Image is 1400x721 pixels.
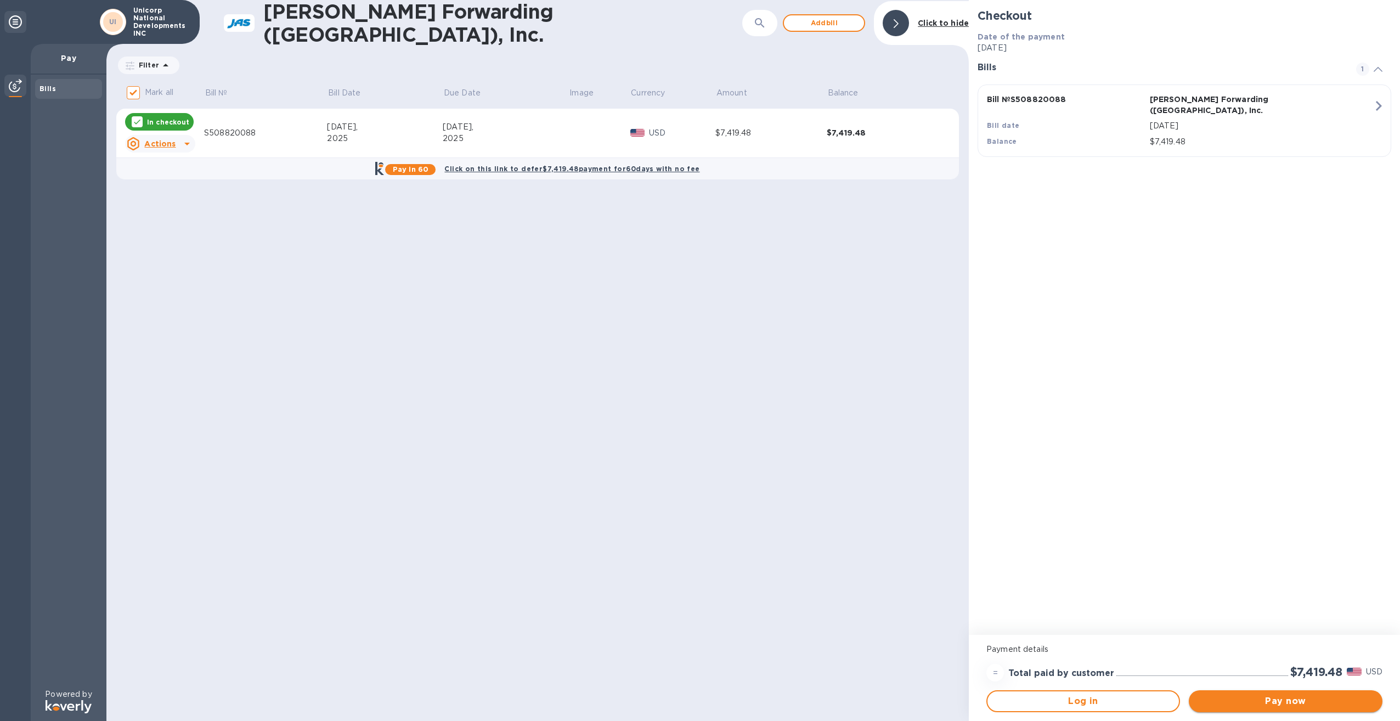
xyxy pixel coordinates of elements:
[649,127,715,139] p: USD
[783,14,865,32] button: Addbill
[443,121,568,133] div: [DATE],
[1356,63,1369,76] span: 1
[327,121,443,133] div: [DATE],
[393,165,428,173] b: Pay in 60
[827,127,938,138] div: $7,419.48
[205,87,228,99] p: Bill №
[569,87,594,99] p: Image
[918,19,969,27] b: Click to hide
[444,165,699,173] b: Click on this link to defer $7,419.48 payment for 60 days with no fee
[444,87,481,99] p: Due Date
[46,700,92,713] img: Logo
[444,87,495,99] span: Due Date
[39,53,98,64] p: Pay
[327,133,443,144] div: 2025
[1150,120,1373,132] p: [DATE]
[144,139,176,148] u: Actions
[1150,136,1373,148] p: $7,419.48
[987,121,1020,129] b: Bill date
[828,87,873,99] span: Balance
[1366,666,1382,678] p: USD
[716,87,747,99] p: Amount
[1290,665,1342,679] h2: $7,419.48
[205,87,242,99] span: Bill №
[443,133,568,144] div: 2025
[987,94,1145,105] p: Bill № S508820088
[133,7,188,37] p: Unicorp National Developments INC
[1150,94,1308,116] p: [PERSON_NAME] Forwarding ([GEOGRAPHIC_DATA]), Inc.
[147,117,189,127] p: In checkout
[716,87,761,99] span: Amount
[109,18,117,26] b: UI
[978,32,1065,41] b: Date of the payment
[631,87,665,99] p: Currency
[1347,668,1362,675] img: USD
[1008,668,1114,679] h3: Total paid by customer
[1189,690,1382,712] button: Pay now
[978,9,1391,22] h2: Checkout
[1198,695,1374,708] span: Pay now
[39,85,56,93] b: Bills
[145,87,173,98] p: Mark all
[986,690,1180,712] button: Log in
[828,87,859,99] p: Balance
[986,644,1382,655] p: Payment details
[630,129,645,137] img: USD
[134,60,159,70] p: Filter
[793,16,855,30] span: Add bill
[328,87,360,99] p: Bill Date
[986,664,1004,681] div: =
[996,695,1170,708] span: Log in
[328,87,375,99] span: Bill Date
[45,689,92,700] p: Powered by
[987,137,1017,145] b: Balance
[978,63,1343,73] h3: Bills
[715,127,827,139] div: $7,419.48
[978,85,1391,157] button: Bill №S508820088[PERSON_NAME] Forwarding ([GEOGRAPHIC_DATA]), Inc.Bill date[DATE]Balance$7,419.48
[978,42,1391,54] p: [DATE]
[204,127,327,139] div: S508820088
